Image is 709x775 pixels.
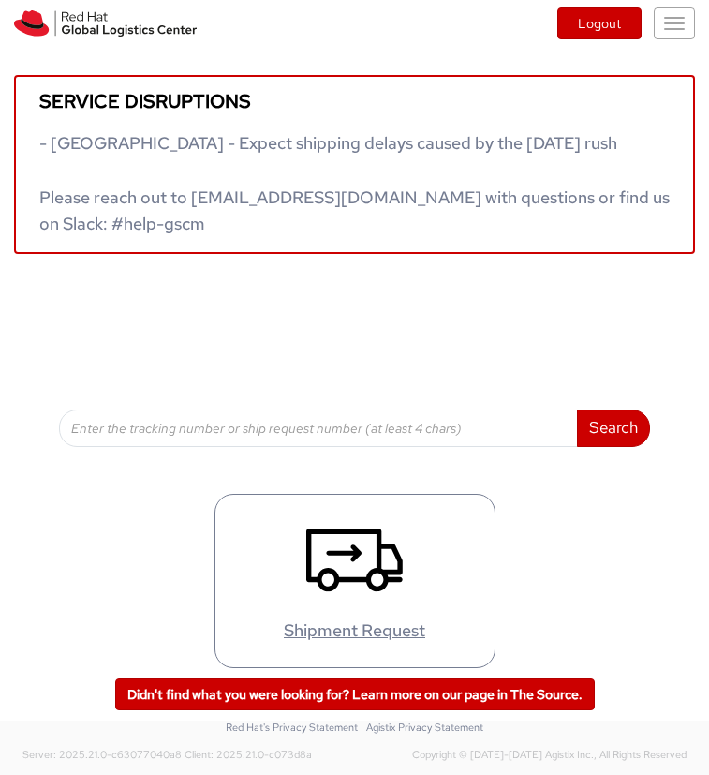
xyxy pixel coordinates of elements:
[361,721,483,734] a: | Agistix Privacy Statement
[39,132,670,234] span: - [GEOGRAPHIC_DATA] - Expect shipping delays caused by the [DATE] rush Please reach out to [EMAIL...
[14,75,695,254] a: Service disruptions - [GEOGRAPHIC_DATA] - Expect shipping delays caused by the [DATE] rush Please...
[577,410,650,447] button: Search
[39,91,670,112] h5: Service disruptions
[412,748,687,763] span: Copyright © [DATE]-[DATE] Agistix Inc., All Rights Reserved
[115,678,595,710] a: Didn't find what you were looking for? Learn more on our page in The Source.
[226,721,358,734] a: Red Hat's Privacy Statement
[14,10,197,37] img: rh-logistics-00dfa346123c4ec078e1.svg
[185,748,312,761] span: Client: 2025.21.0-c073d8a
[59,410,578,447] input: Enter the tracking number or ship request number (at least 4 chars)
[22,748,182,761] span: Server: 2025.21.0-c63077040a8
[557,7,642,39] button: Logout
[214,494,495,669] a: Shipment Request
[234,621,476,640] h4: Shipment Request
